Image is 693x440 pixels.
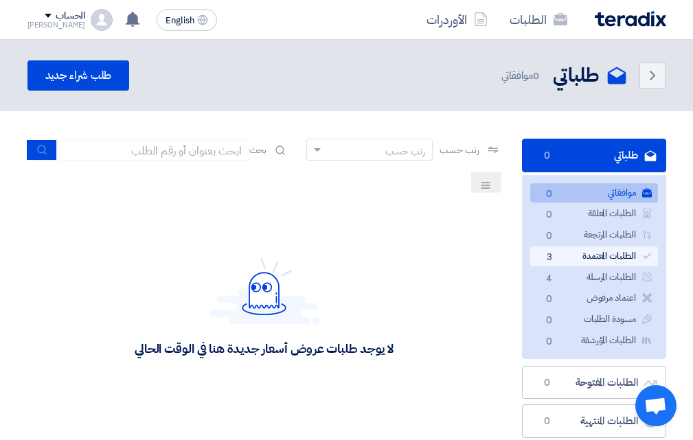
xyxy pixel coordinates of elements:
span: 0 [539,376,556,390]
span: 0 [541,335,558,349]
span: موافقاتي [501,68,541,84]
span: 0 [541,208,558,222]
a: طلباتي0 [522,139,666,172]
a: الطلبات المعلقة [530,204,658,224]
span: 0 [541,292,558,307]
a: الطلبات المنتهية0 [522,404,666,438]
h2: طلباتي [553,62,599,89]
a: الطلبات المؤرشفة [530,331,658,351]
span: 4 [541,272,558,286]
img: Hello [209,257,319,324]
span: 3 [541,251,558,265]
button: English [157,9,217,31]
span: رتب حسب [440,143,479,157]
a: الأوردرات [416,3,499,36]
span: 0 [539,149,556,163]
a: موافقاتي [530,183,658,203]
a: الطلبات المرتجعة [530,225,658,245]
a: الطلبات المرسلة [530,268,658,288]
div: رتب حسب [385,144,425,159]
a: الطلبات [499,3,578,36]
span: 0 [539,415,556,428]
img: profile_test.png [91,9,113,31]
div: [PERSON_NAME] [27,21,86,29]
div: لا يوجد طلبات عروض أسعار جديدة هنا في الوقت الحالي [135,340,394,356]
a: الطلبات المفتوحة0 [522,366,666,400]
span: بحث [249,143,267,157]
span: 0 [541,314,558,328]
div: Open chat [635,385,677,426]
input: ابحث بعنوان أو رقم الطلب [57,140,249,161]
a: الطلبات المعتمدة [530,246,658,266]
span: 0 [533,68,539,83]
div: الحساب [56,10,85,22]
span: 0 [541,187,558,202]
a: اعتماد مرفوض [530,288,658,308]
a: طلب شراء جديد [27,60,130,91]
span: English [166,16,194,25]
span: 0 [541,229,558,244]
a: مسودة الطلبات [530,310,658,329]
img: Teradix logo [595,11,666,27]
